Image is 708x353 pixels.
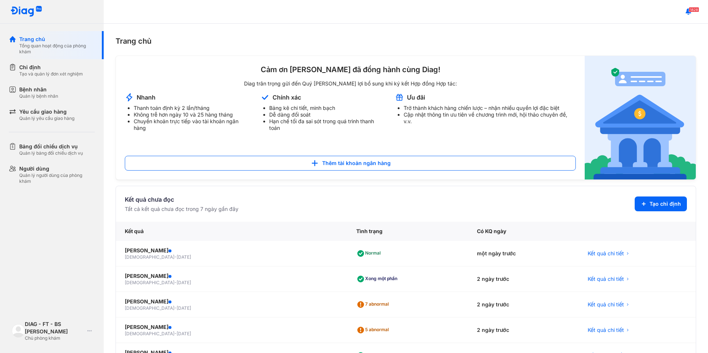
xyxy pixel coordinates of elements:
span: [DEMOGRAPHIC_DATA] [125,305,174,311]
div: Tạo và quản lý đơn xét nghiệm [19,71,83,77]
div: Tất cả kết quả chưa đọc trong 7 ngày gần đây [125,205,238,213]
button: Tạo chỉ định [635,196,687,211]
span: [DATE] [177,254,191,260]
div: [PERSON_NAME] [125,272,338,280]
span: [DEMOGRAPHIC_DATA] [125,331,174,336]
div: Chính xác [273,93,301,101]
div: [PERSON_NAME] [125,298,338,305]
span: Kết quả chi tiết [588,275,624,283]
span: - [174,305,177,311]
div: Bảng đối chiếu dịch vụ [19,143,83,150]
div: Bệnh nhân [19,86,58,93]
span: Kết quả chi tiết [588,301,624,308]
span: 1828 [689,7,699,12]
div: Normal [356,248,384,259]
div: Chỉ định [19,64,83,71]
div: [PERSON_NAME] [125,247,338,254]
span: Kết quả chi tiết [588,250,624,257]
div: Quản lý bảng đối chiếu dịch vụ [19,150,83,156]
div: Tình trạng [347,222,468,241]
div: 5 abnormal [356,324,392,336]
div: [PERSON_NAME] [125,323,338,331]
img: account-announcement [260,93,270,102]
div: Có KQ ngày [468,222,579,241]
li: Bảng kê chi tiết, minh bạch [269,105,385,111]
img: account-announcement [585,56,696,179]
span: [DEMOGRAPHIC_DATA] [125,254,174,260]
li: Thanh toán định kỳ 2 lần/tháng [134,105,251,111]
div: Trang chủ [19,36,95,43]
span: [DATE] [177,331,191,336]
button: Thêm tài khoản ngân hàng [125,156,576,171]
div: Kết quả chưa đọc [125,195,238,204]
li: Dễ dàng đối soát [269,111,385,118]
span: - [174,331,177,336]
div: Kết quả [116,222,347,241]
div: một ngày trước [468,241,579,266]
span: - [174,280,177,285]
div: Ưu đãi [407,93,425,101]
span: [DATE] [177,280,191,285]
li: Chuyển khoản trực tiếp vào tài khoản ngân hàng [134,118,251,131]
div: Chủ phòng khám [25,335,84,341]
div: Trang chủ [116,36,696,47]
img: account-announcement [125,93,134,102]
li: Trở thành khách hàng chiến lược – nhận nhiều quyền lợi đặc biệt [404,105,576,111]
span: [DATE] [177,305,191,311]
div: Người dùng [19,165,95,172]
div: DIAG - FT - BS [PERSON_NAME] [25,320,84,335]
div: Quản lý yêu cầu giao hàng [19,115,74,121]
div: Tổng quan hoạt động của phòng khám [19,43,95,55]
div: Quản lý bệnh nhân [19,93,58,99]
div: 2 ngày trước [468,317,579,343]
div: 2 ngày trước [468,292,579,317]
img: logo [10,6,42,17]
li: Không trễ hơn ngày 10 và 25 hàng tháng [134,111,251,118]
div: Diag trân trọng gửi đến Quý [PERSON_NAME] lợi bổ sung khi ký kết Hợp đồng Hợp tác: [125,80,576,87]
li: Hạn chế tối đa sai sót trong quá trình thanh toán [269,118,385,131]
div: Cảm ơn [PERSON_NAME] đã đồng hành cùng Diag! [125,65,576,74]
span: Tạo chỉ định [649,200,681,208]
img: logo [12,324,25,337]
div: Yêu cầu giao hàng [19,108,74,115]
div: Xong một phần [356,273,400,285]
div: Quản lý người dùng của phòng khám [19,172,95,184]
span: [DEMOGRAPHIC_DATA] [125,280,174,285]
span: Kết quả chi tiết [588,326,624,334]
div: Nhanh [137,93,156,101]
div: 7 abnormal [356,299,392,310]
li: Cập nhật thông tin ưu tiên về chương trình mới, hội thảo chuyên đề, v.v. [404,111,576,125]
div: 2 ngày trước [468,266,579,292]
img: account-announcement [395,93,404,102]
span: - [174,254,177,260]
